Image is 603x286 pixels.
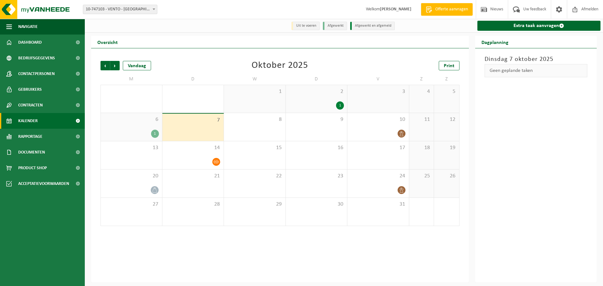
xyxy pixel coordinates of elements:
span: Print [444,63,454,68]
a: Print [439,61,459,70]
span: Gebruikers [18,82,42,97]
span: 24 [350,173,406,180]
span: 28 [166,201,221,208]
span: 31 [350,201,406,208]
strong: [PERSON_NAME] [380,7,411,12]
span: Rapportage [18,129,42,144]
span: 7 [166,117,221,124]
span: 10 [350,116,406,123]
div: 1 [151,130,159,138]
span: 5 [437,88,456,95]
span: 17 [350,144,406,151]
span: 19 [437,144,456,151]
li: Afgewerkt en afgemeld [350,22,395,30]
span: 15 [227,144,282,151]
div: 1 [336,101,344,110]
span: 4 [412,88,431,95]
span: Contactpersonen [18,66,55,82]
td: V [347,73,409,85]
span: 14 [166,144,221,151]
div: Geen geplande taken [485,64,588,77]
span: 20 [104,173,159,180]
span: Volgende [110,61,120,70]
span: 12 [437,116,456,123]
span: 13 [104,144,159,151]
td: W [224,73,286,85]
span: 16 [289,144,344,151]
li: Afgewerkt [323,22,347,30]
span: 6 [104,116,159,123]
span: 26 [437,173,456,180]
h3: Dinsdag 7 oktober 2025 [485,55,588,64]
span: Contracten [18,97,43,113]
span: Documenten [18,144,45,160]
div: Oktober 2025 [252,61,308,70]
span: 23 [289,173,344,180]
td: D [162,73,224,85]
span: 11 [412,116,431,123]
span: Vorige [100,61,110,70]
span: Offerte aanvragen [434,6,470,13]
span: 27 [104,201,159,208]
span: 29 [227,201,282,208]
span: 2 [289,88,344,95]
span: 25 [412,173,431,180]
span: 18 [412,144,431,151]
div: Vandaag [123,61,151,70]
span: 9 [289,116,344,123]
span: 30 [289,201,344,208]
span: Navigatie [18,19,38,35]
td: Z [434,73,459,85]
li: Uit te voeren [291,22,320,30]
span: 10-747103 - VENTO - OUDENAARDE [83,5,157,14]
span: 22 [227,173,282,180]
td: M [100,73,162,85]
span: Product Shop [18,160,47,176]
a: Extra taak aanvragen [477,21,601,31]
td: Z [409,73,434,85]
span: 21 [166,173,221,180]
span: 1 [227,88,282,95]
span: Bedrijfsgegevens [18,50,55,66]
span: 3 [350,88,406,95]
h2: Dagplanning [475,36,515,48]
td: D [286,73,348,85]
span: 8 [227,116,282,123]
span: Kalender [18,113,38,129]
span: Acceptatievoorwaarden [18,176,69,192]
span: Dashboard [18,35,42,50]
h2: Overzicht [91,36,124,48]
a: Offerte aanvragen [421,3,473,16]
